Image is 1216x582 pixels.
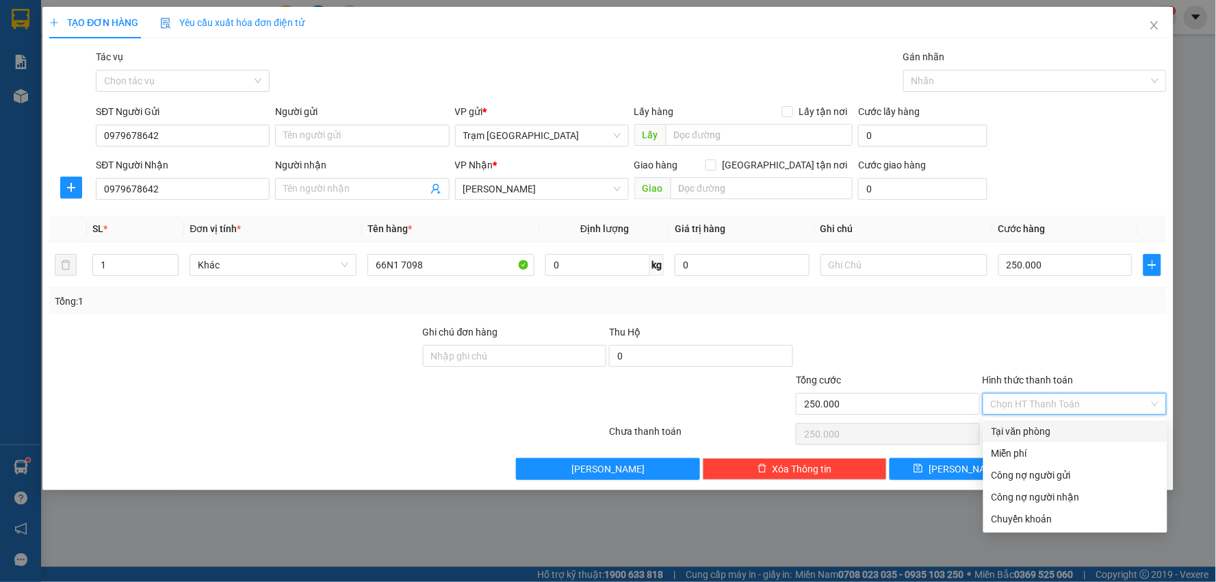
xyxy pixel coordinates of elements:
div: Chưa thanh toán [608,424,794,448]
span: TẠO ĐƠN HÀNG [49,17,138,28]
span: plus [1144,260,1160,270]
img: icon [160,18,171,29]
div: Tổng: 1 [55,294,469,309]
span: Giá trị hàng [675,223,725,234]
span: SL [92,223,103,234]
div: Cước gửi hàng sẽ được ghi vào công nợ của người gửi [983,464,1167,486]
span: delete [758,464,767,475]
div: Công nợ người nhận [992,490,1159,505]
span: close [1149,20,1160,31]
div: VP gửi [455,104,629,119]
span: Định lượng [580,223,629,234]
span: Trạm Sài Gòn [463,125,621,146]
span: Khác [198,255,348,275]
span: Lấy tận nơi [793,104,853,119]
span: Phan Thiết [463,179,621,199]
span: Yêu cầu xuất hóa đơn điện tử [160,17,305,28]
span: Cước hàng [998,223,1046,234]
span: VP Nhận [455,160,493,170]
label: Cước giao hàng [858,160,926,170]
span: Tổng cước [796,375,841,385]
div: Cước gửi hàng sẽ được ghi vào công nợ của người nhận [983,486,1167,508]
div: Chuyển khoản [992,511,1159,527]
label: Cước lấy hàng [858,106,920,117]
span: Lấy [634,124,666,146]
span: kg [650,254,664,276]
th: Ghi chú [815,216,993,242]
span: Giao [634,177,671,199]
div: Người gửi [275,104,449,119]
button: plus [60,177,82,199]
label: Ghi chú đơn hàng [423,327,498,338]
span: Đơn vị tính [190,223,241,234]
span: [PERSON_NAME] [929,461,1002,477]
input: Ghi Chú [820,254,987,276]
div: SĐT Người Gửi [96,104,270,119]
input: Cước lấy hàng [858,125,987,147]
span: plus [61,182,81,193]
label: Tác vụ [96,51,123,62]
input: VD: Bàn, Ghế [367,254,534,276]
span: user-add [430,184,441,194]
button: delete [55,254,77,276]
div: Miễn phí [992,446,1159,461]
input: Ghi chú đơn hàng [423,345,607,367]
span: Lấy hàng [634,106,674,117]
span: Thu Hộ [609,327,641,338]
button: Close [1135,7,1174,45]
label: Hình thức thanh toán [983,375,1074,385]
input: Dọc đường [666,124,853,146]
button: [PERSON_NAME] [516,458,700,480]
label: Gán nhãn [903,51,945,62]
button: plus [1143,254,1161,276]
input: Dọc đường [671,177,853,199]
span: Tên hàng [367,223,412,234]
input: 0 [675,254,810,276]
span: plus [49,18,59,27]
input: Cước giao hàng [858,178,987,200]
span: [GEOGRAPHIC_DATA] tận nơi [716,157,853,173]
div: SĐT Người Nhận [96,157,270,173]
button: deleteXóa Thông tin [703,458,887,480]
span: Xóa Thông tin [773,461,832,477]
span: Giao hàng [634,160,678,170]
div: Tại văn phòng [992,424,1159,439]
button: save[PERSON_NAME] [890,458,1027,480]
div: Công nợ người gửi [992,468,1159,483]
span: [PERSON_NAME] [571,461,645,477]
span: save [914,464,923,475]
div: Người nhận [275,157,449,173]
